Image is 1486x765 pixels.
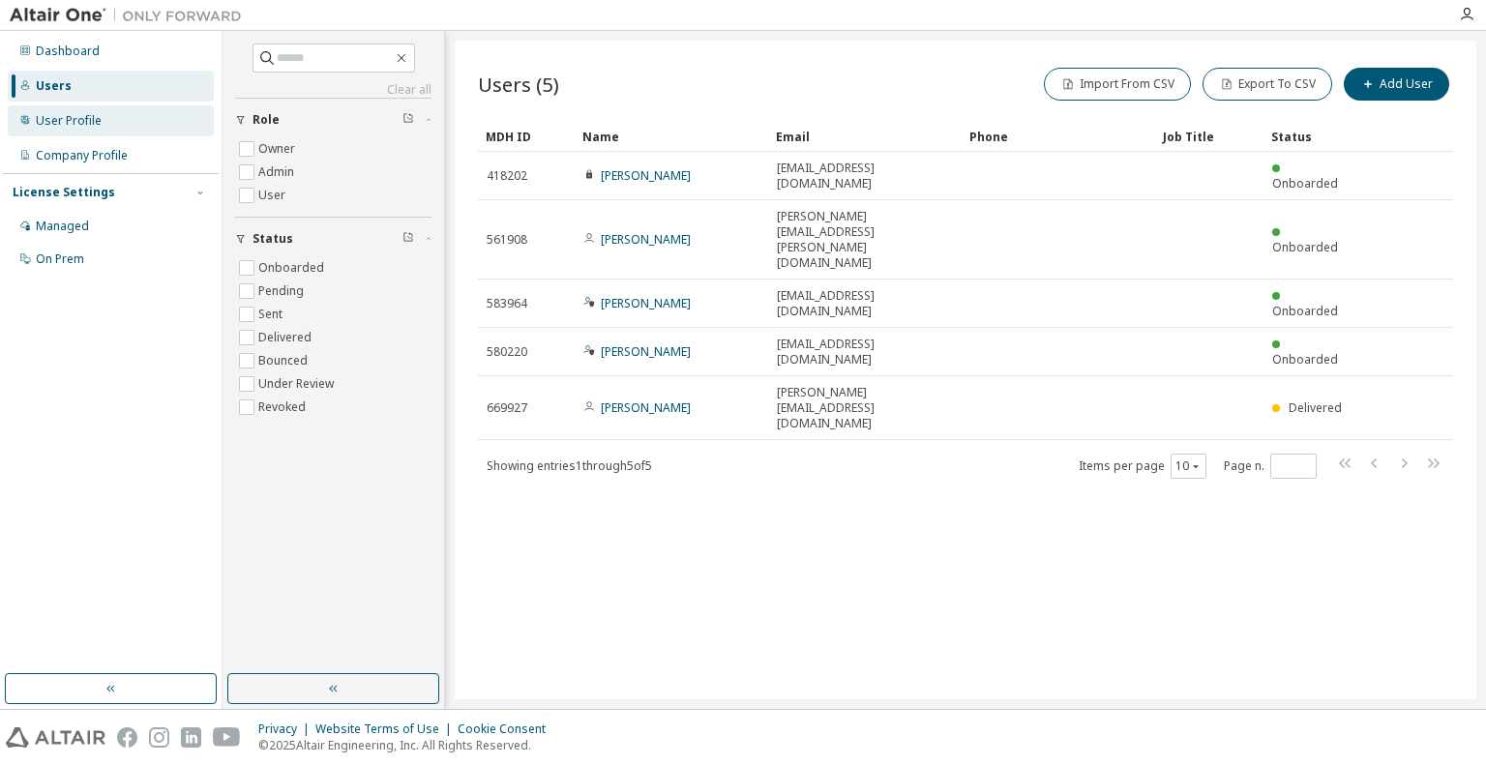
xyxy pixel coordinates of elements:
[235,218,431,260] button: Status
[36,148,128,163] div: Company Profile
[258,326,315,349] label: Delivered
[36,44,100,59] div: Dashboard
[36,113,102,129] div: User Profile
[777,161,953,191] span: [EMAIL_ADDRESS][DOMAIN_NAME]
[36,251,84,267] div: On Prem
[149,727,169,748] img: instagram.svg
[1289,399,1342,416] span: Delivered
[1272,239,1338,255] span: Onboarded
[777,337,953,368] span: [EMAIL_ADDRESS][DOMAIN_NAME]
[487,457,652,474] span: Showing entries 1 through 5 of 5
[258,161,298,184] label: Admin
[1271,121,1352,152] div: Status
[458,721,557,737] div: Cookie Consent
[36,219,89,234] div: Managed
[253,112,280,128] span: Role
[258,737,557,753] p: © 2025 Altair Engineering, Inc. All Rights Reserved.
[10,6,252,25] img: Altair One
[1175,458,1202,474] button: 10
[601,399,691,416] a: [PERSON_NAME]
[258,372,338,396] label: Under Review
[487,400,527,416] span: 669927
[777,209,953,271] span: [PERSON_NAME][EMAIL_ADDRESS][PERSON_NAME][DOMAIN_NAME]
[258,303,286,326] label: Sent
[235,99,431,141] button: Role
[181,727,201,748] img: linkedin.svg
[402,112,414,128] span: Clear filter
[258,396,310,419] label: Revoked
[315,721,458,737] div: Website Terms of Use
[1203,68,1332,101] button: Export To CSV
[601,231,691,248] a: [PERSON_NAME]
[1272,303,1338,319] span: Onboarded
[1344,68,1449,101] button: Add User
[253,231,293,247] span: Status
[258,349,312,372] label: Bounced
[258,256,328,280] label: Onboarded
[478,71,559,98] span: Users (5)
[36,78,72,94] div: Users
[487,344,527,360] span: 580220
[776,121,954,152] div: Email
[258,184,289,207] label: User
[1272,351,1338,368] span: Onboarded
[601,167,691,184] a: [PERSON_NAME]
[487,296,527,311] span: 583964
[213,727,241,748] img: youtube.svg
[1272,175,1338,191] span: Onboarded
[6,727,105,748] img: altair_logo.svg
[582,121,760,152] div: Name
[1044,68,1191,101] button: Import From CSV
[117,727,137,748] img: facebook.svg
[258,721,315,737] div: Privacy
[1079,454,1206,479] span: Items per page
[777,385,953,431] span: [PERSON_NAME][EMAIL_ADDRESS][DOMAIN_NAME]
[13,185,115,200] div: License Settings
[486,121,567,152] div: MDH ID
[1163,121,1256,152] div: Job Title
[601,295,691,311] a: [PERSON_NAME]
[235,82,431,98] a: Clear all
[969,121,1147,152] div: Phone
[1224,454,1317,479] span: Page n.
[487,232,527,248] span: 561908
[601,343,691,360] a: [PERSON_NAME]
[487,168,527,184] span: 418202
[402,231,414,247] span: Clear filter
[777,288,953,319] span: [EMAIL_ADDRESS][DOMAIN_NAME]
[258,137,299,161] label: Owner
[258,280,308,303] label: Pending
